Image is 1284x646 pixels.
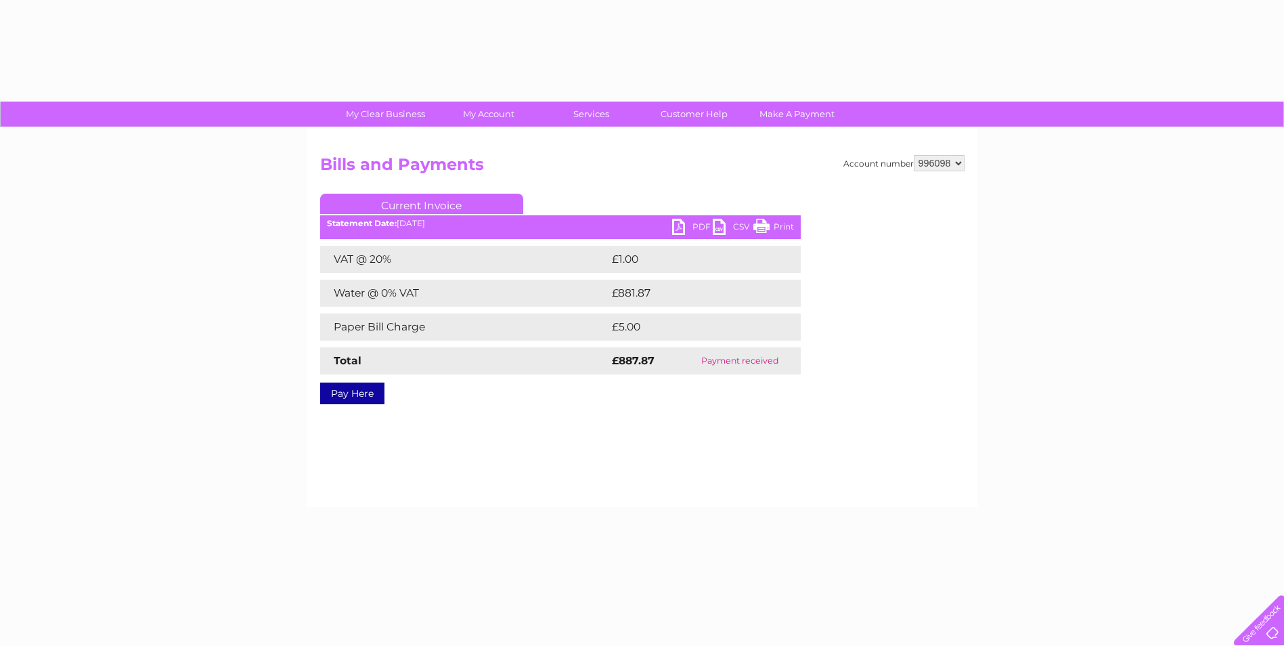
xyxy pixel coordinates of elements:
[320,280,608,307] td: Water @ 0% VAT
[753,219,794,238] a: Print
[320,383,384,404] a: Pay Here
[320,194,523,214] a: Current Invoice
[327,218,397,228] b: Statement Date:
[612,354,655,367] strong: £887.87
[608,314,770,341] td: £5.00
[320,246,608,273] td: VAT @ 20%
[608,280,776,307] td: £881.87
[608,246,768,273] td: £1.00
[320,219,801,228] div: [DATE]
[535,102,647,127] a: Services
[334,354,361,367] strong: Total
[330,102,441,127] a: My Clear Business
[843,155,965,171] div: Account number
[713,219,753,238] a: CSV
[320,155,965,181] h2: Bills and Payments
[638,102,750,127] a: Customer Help
[320,314,608,341] td: Paper Bill Charge
[433,102,544,127] a: My Account
[672,219,713,238] a: PDF
[680,347,801,374] td: Payment received
[741,102,853,127] a: Make A Payment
